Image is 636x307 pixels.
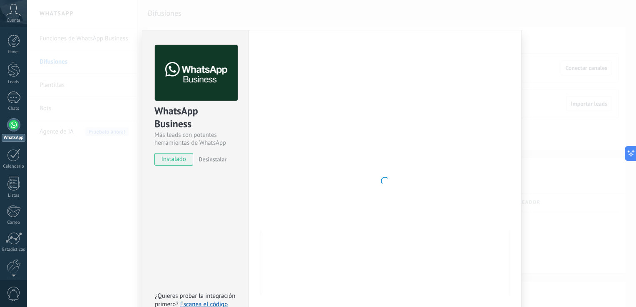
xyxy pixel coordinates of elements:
[154,131,236,147] div: Más leads con potentes herramientas de WhatsApp
[2,106,26,111] div: Chats
[154,104,236,131] div: WhatsApp Business
[2,79,26,85] div: Leads
[2,164,26,169] div: Calendario
[199,156,226,163] span: Desinstalar
[155,153,193,166] span: instalado
[155,45,238,101] img: logo_main.png
[2,220,26,225] div: Correo
[2,50,26,55] div: Panel
[2,193,26,198] div: Listas
[2,134,25,142] div: WhatsApp
[195,153,226,166] button: Desinstalar
[2,247,26,253] div: Estadísticas
[7,18,20,23] span: Cuenta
